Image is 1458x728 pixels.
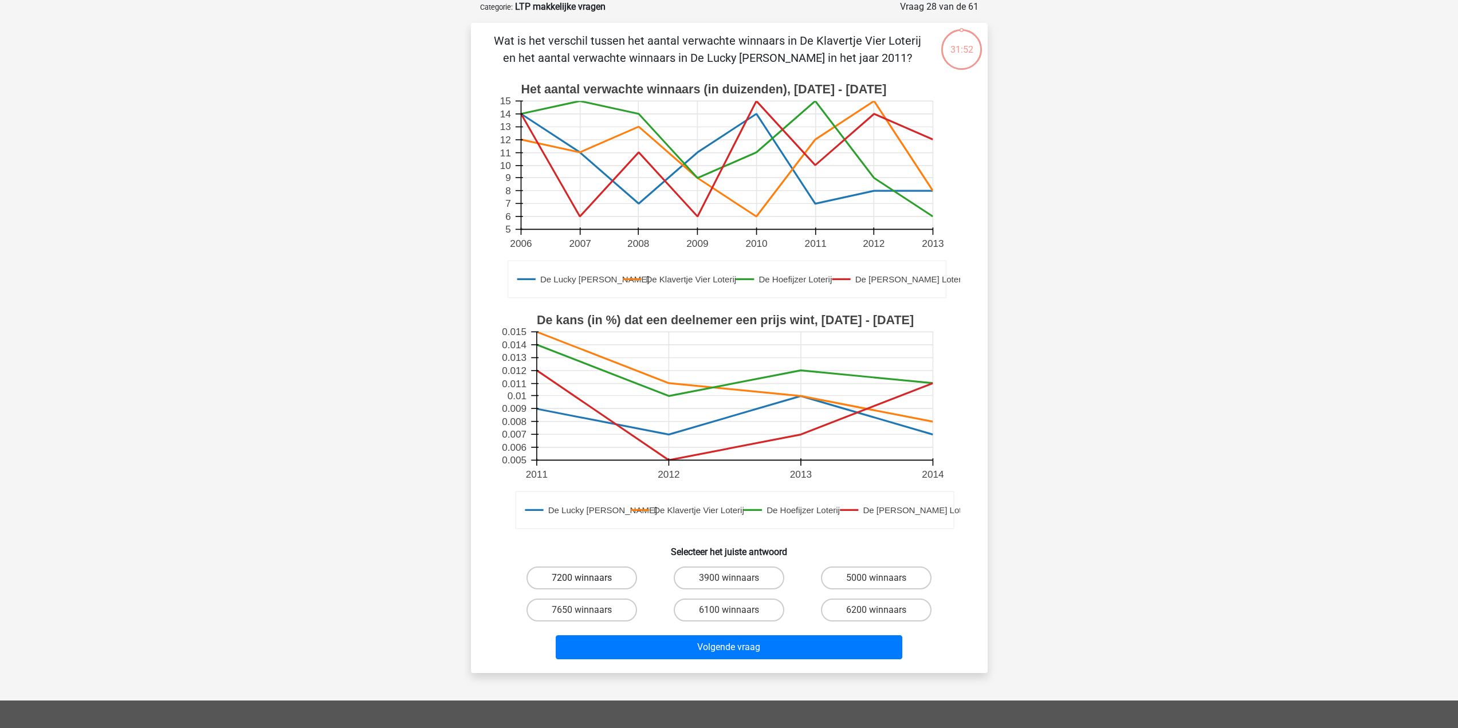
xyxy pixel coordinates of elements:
text: 15 [500,96,510,107]
text: 2014 [922,469,944,480]
text: 2012 [658,469,679,480]
label: 7200 winnaars [526,566,637,589]
text: 11 [500,147,510,159]
text: 2012 [863,238,885,249]
text: 2013 [922,238,944,249]
strong: LTP makkelijke vragen [515,1,606,12]
text: 0.013 [502,352,526,364]
text: De Lucky [PERSON_NAME] [540,274,649,284]
text: 14 [500,108,511,120]
label: 7650 winnaars [526,599,637,621]
text: 0.01 [507,390,526,402]
text: 2007 [569,238,591,249]
h6: Selecteer het juiste antwoord [489,537,969,557]
label: 6100 winnaars [674,599,784,621]
text: 9 [505,172,511,183]
text: 2006 [510,238,532,249]
text: 2011 [525,469,547,480]
text: 0.008 [502,416,526,427]
text: 13 [500,121,510,133]
text: 0.015 [502,326,526,338]
text: 7 [505,198,511,209]
text: 2009 [686,238,708,249]
text: De [PERSON_NAME] Loterij [863,505,973,515]
text: 12 [500,134,510,145]
button: Volgende vraag [556,635,902,659]
text: De Klavertje Vier Loterij [654,505,744,515]
text: De kans (in %) dat een deelnemer een prijs wint, [DATE] - [DATE] [536,313,913,327]
text: De Hoefijzer Loterij [767,505,840,515]
text: 2013 [789,469,811,480]
text: De Hoefijzer Loterij [759,274,832,284]
label: 5000 winnaars [821,566,932,589]
text: De [PERSON_NAME] Loterij [855,274,965,284]
label: 6200 winnaars [821,599,932,621]
text: 0.007 [502,428,526,440]
text: 0.005 [502,455,526,466]
text: Het aantal verwachte winnaars (in duizenden), [DATE] - [DATE] [521,82,886,96]
text: De Klavertje Vier Loterij [646,274,736,284]
text: 0.012 [502,365,526,376]
text: 2008 [627,238,649,249]
div: 31:52 [940,28,983,57]
text: 0.011 [502,378,526,389]
label: 3900 winnaars [674,566,784,589]
text: 0.014 [502,339,526,351]
text: 0.006 [502,442,526,453]
text: 6 [505,211,511,222]
text: 5 [505,224,511,235]
p: Wat is het verschil tussen het aantal verwachte winnaars in De Klavertje Vier Loterij en het aant... [489,32,926,66]
small: Categorie: [480,3,513,11]
text: 10 [500,160,510,171]
text: 2011 [804,238,826,249]
text: De Lucky [PERSON_NAME] [548,505,657,515]
text: 8 [505,185,511,196]
text: 2010 [745,238,767,249]
text: 0.009 [502,403,526,414]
